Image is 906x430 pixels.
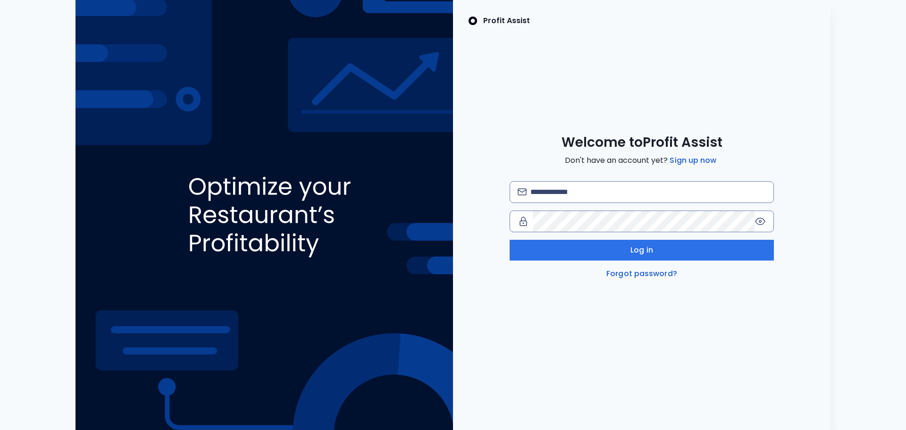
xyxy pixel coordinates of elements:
[468,15,478,26] img: SpotOn Logo
[562,134,722,151] span: Welcome to Profit Assist
[565,155,718,166] span: Don't have an account yet?
[668,155,718,166] a: Sign up now
[518,188,527,195] img: email
[510,240,774,261] button: Log in
[483,15,530,26] p: Profit Assist
[604,268,679,279] a: Forgot password?
[630,245,653,256] span: Log in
